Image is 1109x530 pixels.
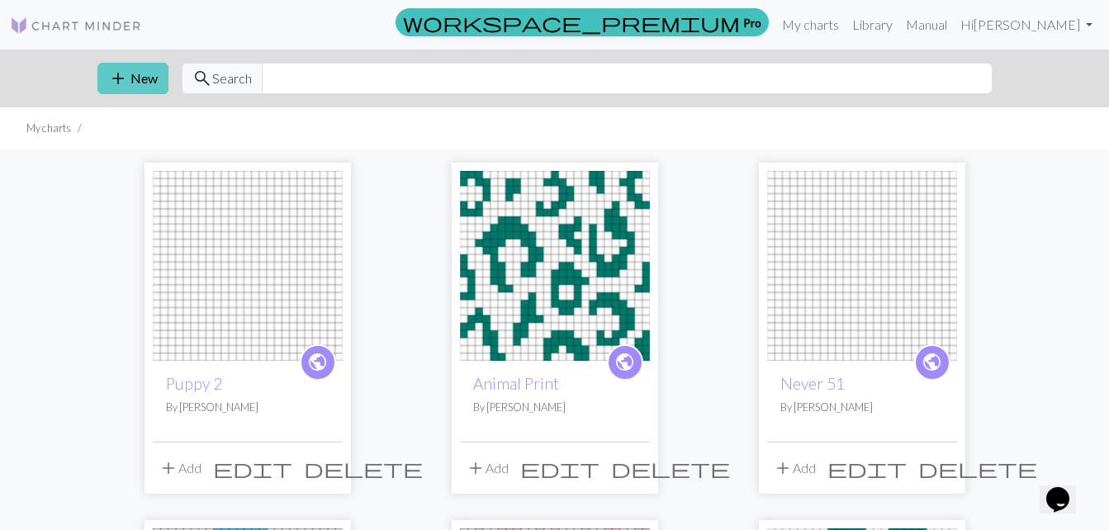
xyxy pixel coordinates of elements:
a: public [300,344,336,381]
p: By [PERSON_NAME] [166,400,329,415]
img: Animal Print [460,171,650,361]
button: New [97,63,168,94]
a: Hi[PERSON_NAME] [954,8,1099,41]
button: Add [460,452,514,484]
a: Manual [899,8,954,41]
span: public [614,349,635,375]
button: Edit [822,452,912,484]
i: public [922,346,942,379]
i: public [307,346,328,379]
i: Edit [827,458,907,478]
a: Library [846,8,899,41]
img: Logo [10,16,142,35]
span: workspace_premium [403,11,740,34]
a: Animal Print [473,374,559,393]
span: public [307,349,328,375]
button: Edit [207,452,298,484]
a: Pro [396,8,769,36]
span: Search [212,69,252,88]
span: delete [918,457,1037,480]
a: public [607,344,643,381]
p: By [PERSON_NAME] [473,400,637,415]
a: My charts [775,8,846,41]
a: Puppy 2 [166,374,222,393]
button: Add [767,452,822,484]
span: edit [827,457,907,480]
span: delete [611,457,730,480]
p: By [PERSON_NAME] [780,400,944,415]
iframe: chat widget [1040,464,1092,513]
span: delete [304,457,423,480]
button: Delete [298,452,429,484]
i: Edit [213,458,292,478]
span: add [466,457,486,480]
i: public [614,346,635,379]
button: Delete [912,452,1043,484]
a: Puppy 2 [153,256,343,272]
img: Puppy 2 [153,171,343,361]
button: Edit [514,452,605,484]
a: Animal Print [460,256,650,272]
a: public [914,344,950,381]
span: add [773,457,793,480]
button: Delete [605,452,736,484]
span: search [192,67,212,90]
i: Edit [520,458,600,478]
span: edit [520,457,600,480]
span: edit [213,457,292,480]
a: Never 51 [780,374,845,393]
button: Add [153,452,207,484]
span: add [108,67,128,90]
li: My charts [26,121,71,136]
span: public [922,349,942,375]
span: add [159,457,178,480]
